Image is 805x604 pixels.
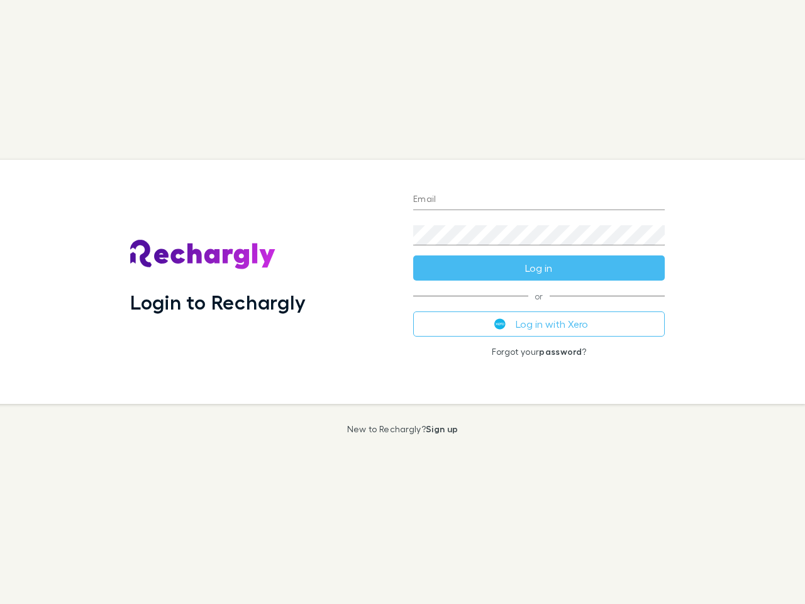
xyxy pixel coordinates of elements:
a: Sign up [426,423,458,434]
img: Xero's logo [494,318,506,330]
button: Log in [413,255,665,281]
img: Rechargly's Logo [130,240,276,270]
h1: Login to Rechargly [130,290,306,314]
p: Forgot your ? [413,347,665,357]
a: password [539,346,582,357]
button: Log in with Xero [413,311,665,337]
p: New to Rechargly? [347,424,458,434]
